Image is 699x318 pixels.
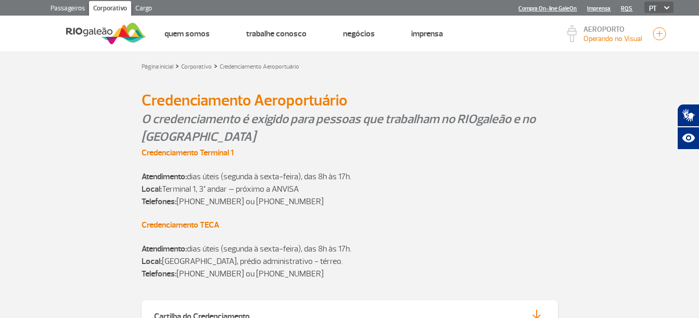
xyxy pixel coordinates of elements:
[246,29,307,39] a: Trabalhe Conosco
[142,230,558,255] p: dias úteis (segunda à sexta-feira), das 8h às 17h.
[142,255,558,268] p: [GEOGRAPHIC_DATA], prédio administrativo - térreo.
[142,184,162,194] strong: Local:
[677,104,699,150] div: Plugin de acessibilidade da Hand Talk.
[583,33,642,44] p: Visibilidade de 10000m
[214,60,218,72] a: >
[142,256,162,267] strong: Local:
[142,171,187,182] strong: Atendimento:
[677,127,699,150] button: Abrir recursos assistivos.
[142,244,187,254] strong: Atendimento:
[677,104,699,127] button: Abrir tradutor de língua de sinais.
[131,1,156,18] a: Cargo
[142,110,558,145] p: O credenciamento é exigido para pessoas que trabalham no RIOgaleão e no [GEOGRAPHIC_DATA]
[142,268,558,280] p: [PHONE_NUMBER] ou [PHONE_NUMBER]
[46,1,89,18] a: Passageiros
[142,158,558,183] p: dias úteis (segunda à sexta-feira), das 8h às 17h.
[181,63,212,71] a: Corporativo
[518,5,577,12] a: Compra On-line GaleOn
[142,269,176,279] strong: Telefones:
[142,196,176,207] strong: Telefones:
[621,5,632,12] a: RQS
[142,183,558,195] p: Terminal 1, 3° andar – próximo a ANVISA
[583,26,642,33] p: AEROPORTO
[142,148,558,158] h6: Credenciamento Terminal 1
[411,29,443,39] a: Imprensa
[89,1,131,18] a: Corporativo
[142,91,558,110] h2: Credenciamento Aeroportuário
[587,5,611,12] a: Imprensa
[142,220,558,230] h6: Credenciamento TECA
[175,60,179,72] a: >
[142,63,173,71] a: Página inicial
[343,29,375,39] a: Negócios
[220,63,299,71] a: Credenciamento Aeroportuário
[164,29,210,39] a: Quem Somos
[142,195,558,208] p: [PHONE_NUMBER] ou [PHONE_NUMBER]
